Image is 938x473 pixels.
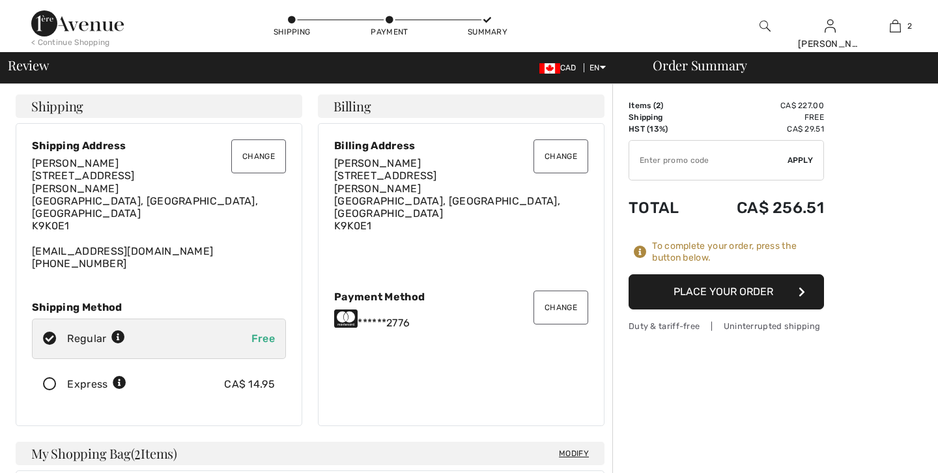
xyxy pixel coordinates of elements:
[788,154,814,166] span: Apply
[67,331,125,347] div: Regular
[251,332,275,345] span: Free
[67,377,126,392] div: Express
[16,442,604,465] h4: My Shopping Bag
[272,26,311,38] div: Shipping
[798,37,862,51] div: [PERSON_NAME]
[539,63,582,72] span: CAD
[468,26,507,38] div: Summary
[629,274,824,309] button: Place Your Order
[629,111,700,123] td: Shipping
[32,301,286,313] div: Shipping Method
[131,444,177,462] span: ( Items)
[370,26,409,38] div: Payment
[8,59,49,72] span: Review
[134,444,141,461] span: 2
[334,157,421,169] span: [PERSON_NAME]
[890,18,901,34] img: My Bag
[32,139,286,152] div: Shipping Address
[629,186,700,230] td: Total
[32,157,119,169] span: [PERSON_NAME]
[334,100,371,113] span: Billing
[700,111,824,123] td: Free
[533,291,588,324] button: Change
[700,123,824,135] td: CA$ 29.51
[629,320,824,332] div: Duty & tariff-free | Uninterrupted shipping
[334,291,588,303] div: Payment Method
[825,20,836,32] a: Sign In
[629,141,788,180] input: Promo code
[32,157,286,270] div: [EMAIL_ADDRESS][DOMAIN_NAME] [PHONE_NUMBER]
[32,169,258,232] span: [STREET_ADDRESS][PERSON_NAME] [GEOGRAPHIC_DATA], [GEOGRAPHIC_DATA], [GEOGRAPHIC_DATA] K9K0E1
[31,36,110,48] div: < Continue Shopping
[590,63,606,72] span: EN
[629,100,700,111] td: Items ( )
[629,123,700,135] td: HST (13%)
[907,20,912,32] span: 2
[637,59,930,72] div: Order Summary
[539,63,560,74] img: Canadian Dollar
[652,240,824,264] div: To complete your order, press the button below.
[533,139,588,173] button: Change
[559,447,589,460] span: Modify
[863,18,927,34] a: 2
[656,101,661,110] span: 2
[334,169,560,232] span: [STREET_ADDRESS][PERSON_NAME] [GEOGRAPHIC_DATA], [GEOGRAPHIC_DATA], [GEOGRAPHIC_DATA] K9K0E1
[224,377,275,392] div: CA$ 14.95
[334,139,588,152] div: Billing Address
[700,186,824,230] td: CA$ 256.51
[760,18,771,34] img: search the website
[700,100,824,111] td: CA$ 227.00
[31,100,83,113] span: Shipping
[825,18,836,34] img: My Info
[231,139,286,173] button: Change
[31,10,124,36] img: 1ère Avenue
